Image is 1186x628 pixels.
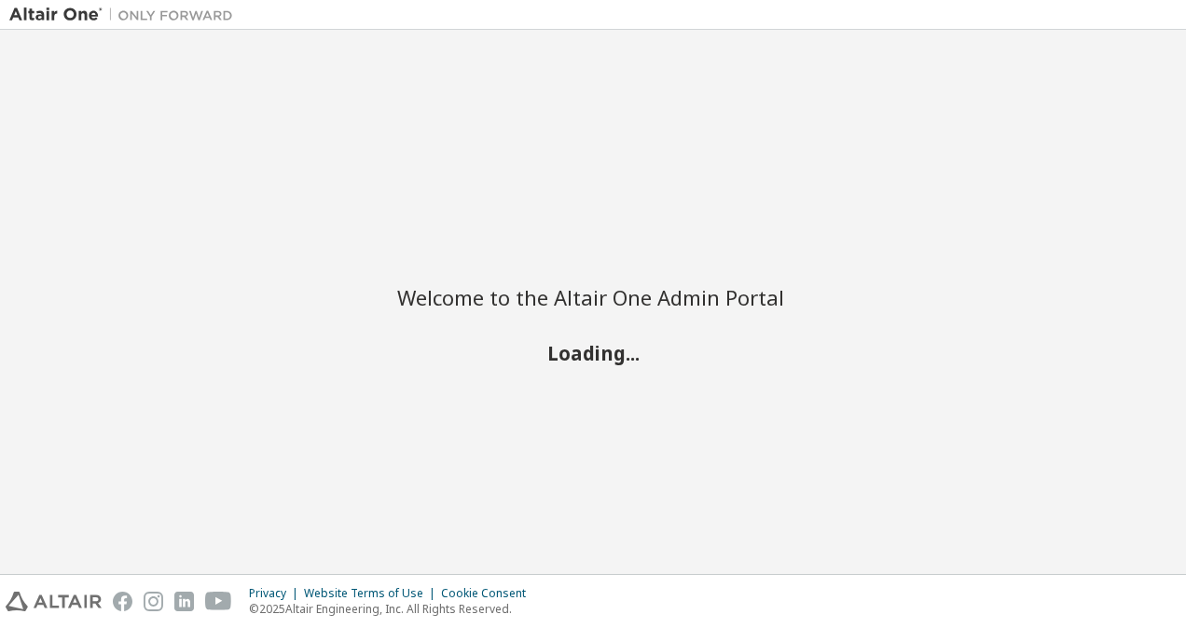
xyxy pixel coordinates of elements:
h2: Welcome to the Altair One Admin Portal [397,284,789,310]
img: instagram.svg [144,592,163,611]
img: linkedin.svg [174,592,194,611]
p: © 2025 Altair Engineering, Inc. All Rights Reserved. [249,601,537,617]
img: Altair One [9,6,242,24]
div: Privacy [249,586,304,601]
div: Website Terms of Use [304,586,441,601]
div: Cookie Consent [441,586,537,601]
h2: Loading... [397,341,789,365]
img: youtube.svg [205,592,232,611]
img: altair_logo.svg [6,592,102,611]
img: facebook.svg [113,592,132,611]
